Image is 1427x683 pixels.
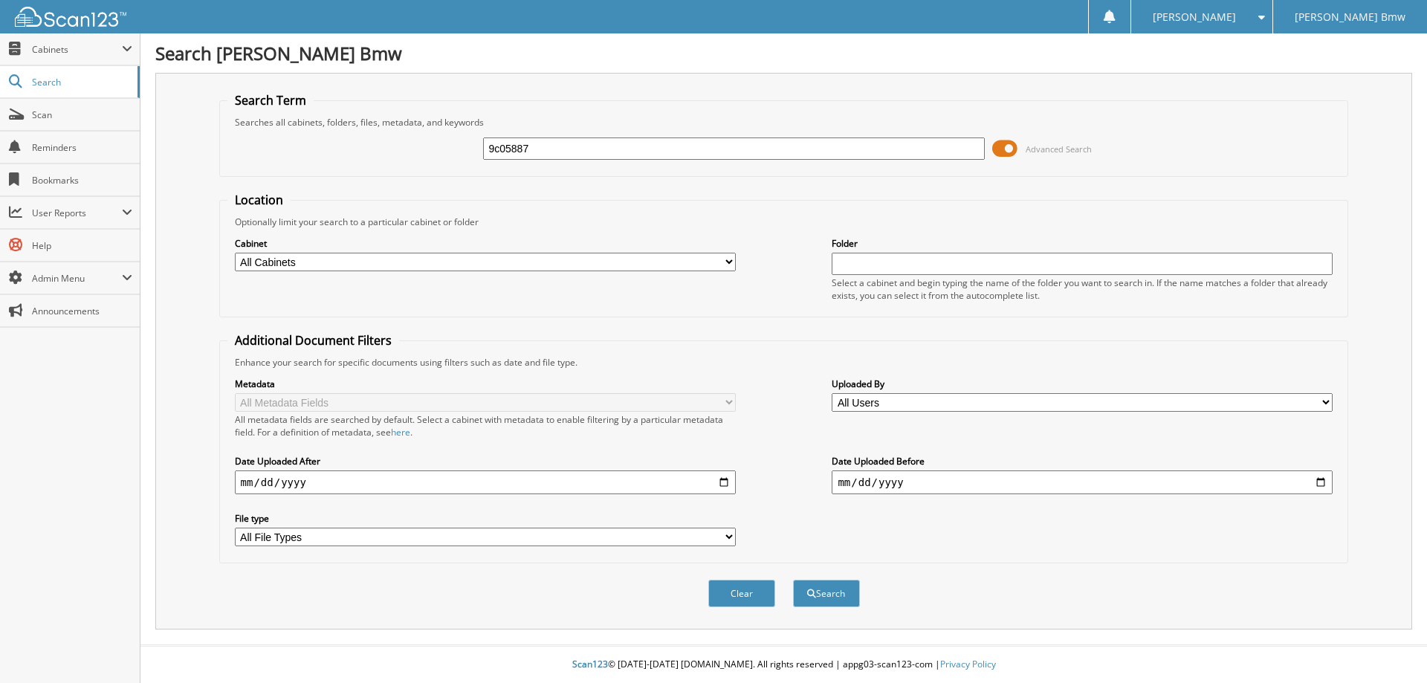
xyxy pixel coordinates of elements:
[1153,13,1236,22] span: [PERSON_NAME]
[1295,13,1405,22] span: [PERSON_NAME] Bmw
[1026,143,1092,155] span: Advanced Search
[235,378,736,390] label: Metadata
[235,413,736,438] div: All metadata fields are searched by default. Select a cabinet with metadata to enable filtering b...
[32,239,132,252] span: Help
[32,109,132,121] span: Scan
[32,305,132,317] span: Announcements
[832,237,1333,250] label: Folder
[832,455,1333,467] label: Date Uploaded Before
[940,658,996,670] a: Privacy Policy
[32,76,130,88] span: Search
[15,7,126,27] img: scan123-logo-white.svg
[32,207,122,219] span: User Reports
[140,647,1427,683] div: © [DATE]-[DATE] [DOMAIN_NAME]. All rights reserved | appg03-scan123-com |
[227,192,291,208] legend: Location
[708,580,775,607] button: Clear
[832,470,1333,494] input: end
[227,332,399,349] legend: Additional Document Filters
[32,272,122,285] span: Admin Menu
[227,92,314,109] legend: Search Term
[832,276,1333,302] div: Select a cabinet and begin typing the name of the folder you want to search in. If the name match...
[391,426,410,438] a: here
[32,43,122,56] span: Cabinets
[1353,612,1427,683] iframe: Chat Widget
[227,116,1341,129] div: Searches all cabinets, folders, files, metadata, and keywords
[793,580,860,607] button: Search
[32,174,132,187] span: Bookmarks
[227,356,1341,369] div: Enhance your search for specific documents using filters such as date and file type.
[235,237,736,250] label: Cabinet
[227,216,1341,228] div: Optionally limit your search to a particular cabinet or folder
[32,141,132,154] span: Reminders
[235,512,736,525] label: File type
[832,378,1333,390] label: Uploaded By
[235,455,736,467] label: Date Uploaded After
[572,658,608,670] span: Scan123
[155,41,1412,65] h1: Search [PERSON_NAME] Bmw
[235,470,736,494] input: start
